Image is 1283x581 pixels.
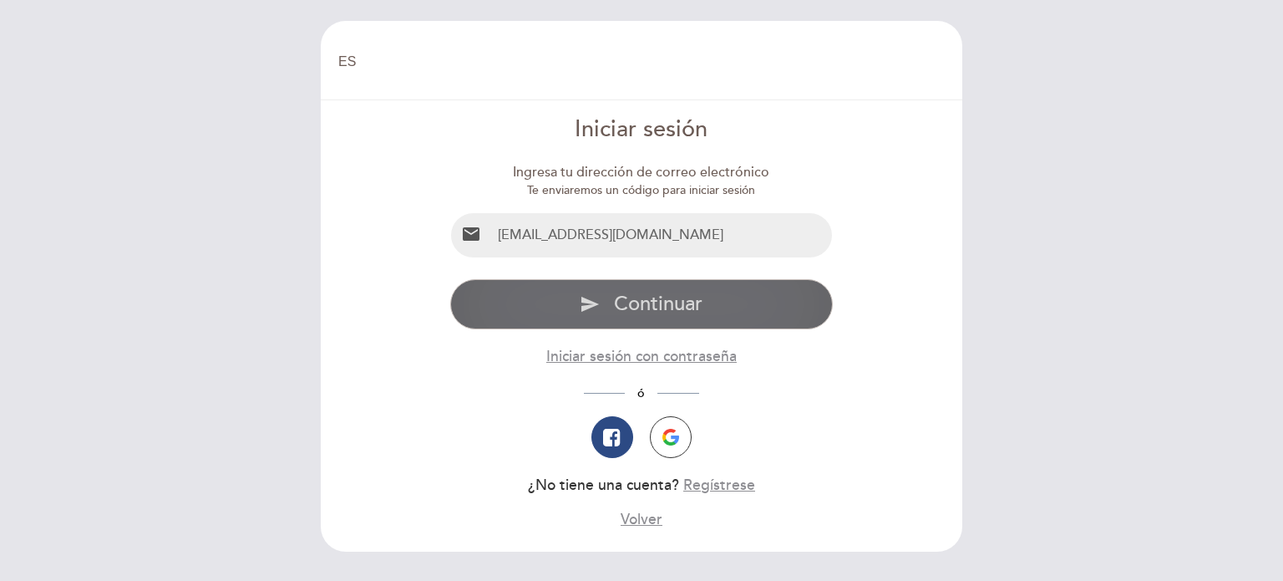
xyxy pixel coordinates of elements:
[662,429,679,446] img: icon-google.png
[580,294,600,314] i: send
[614,292,702,316] span: Continuar
[461,224,481,244] i: email
[450,114,834,146] div: Iniciar sesión
[546,346,737,367] button: Iniciar sesión con contraseña
[450,182,834,199] div: Te enviaremos un código para iniciar sesión
[491,213,833,257] input: Email
[450,279,834,329] button: send Continuar
[528,477,679,494] span: ¿No tiene una cuenta?
[450,163,834,182] div: Ingresa tu dirección de correo electrónico
[625,386,657,400] span: ó
[621,509,662,530] button: Volver
[683,475,755,496] button: Regístrese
